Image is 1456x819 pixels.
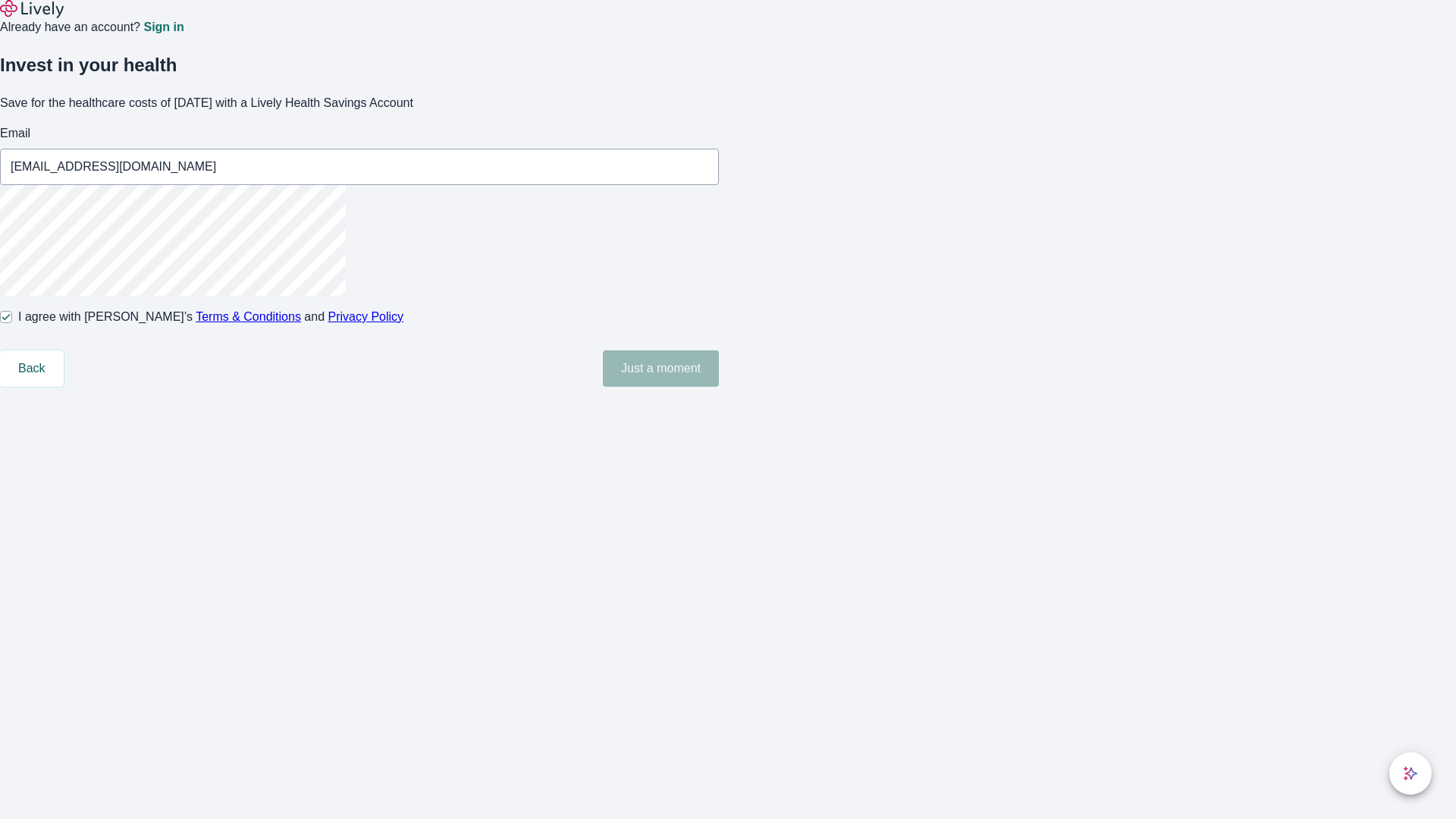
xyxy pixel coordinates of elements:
[328,310,404,323] a: Privacy Policy
[1403,766,1418,781] svg: Lively AI Assistant
[18,308,403,326] span: I agree with [PERSON_NAME]’s and
[143,21,184,33] a: Sign in
[196,310,301,323] a: Terms & Conditions
[1389,752,1432,795] button: chat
